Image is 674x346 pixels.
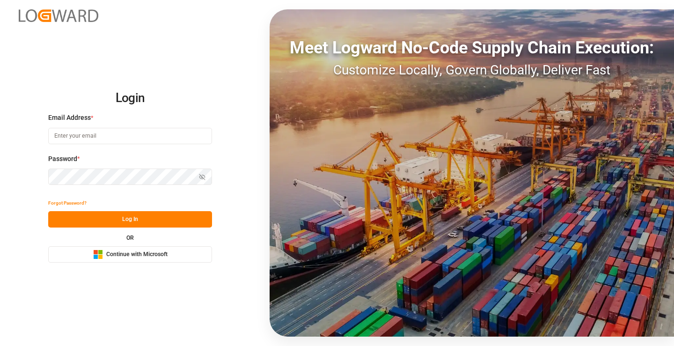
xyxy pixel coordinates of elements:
[48,211,212,228] button: Log In
[48,246,212,263] button: Continue with Microsoft
[48,195,87,211] button: Forgot Password?
[48,128,212,144] input: Enter your email
[270,60,674,80] div: Customize Locally, Govern Globally, Deliver Fast
[19,9,98,22] img: Logward_new_orange.png
[126,235,134,241] small: OR
[270,35,674,60] div: Meet Logward No-Code Supply Chain Execution:
[48,113,91,123] span: Email Address
[48,83,212,113] h2: Login
[106,250,168,259] span: Continue with Microsoft
[48,154,77,164] span: Password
